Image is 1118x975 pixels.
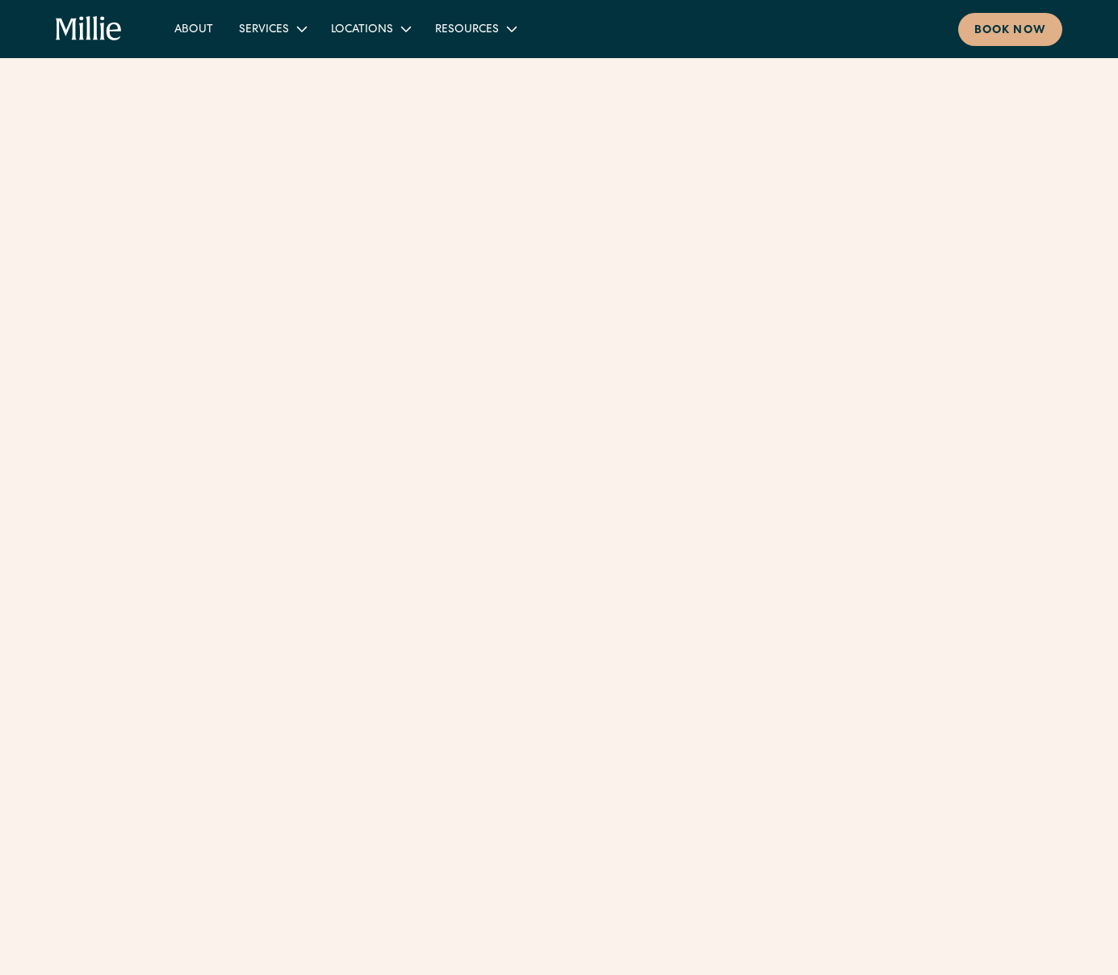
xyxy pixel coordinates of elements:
[226,15,318,42] div: Services
[331,22,393,39] div: Locations
[161,15,226,42] a: About
[318,15,422,42] div: Locations
[56,16,122,42] a: home
[422,15,528,42] div: Resources
[435,22,499,39] div: Resources
[958,13,1062,46] a: Book now
[239,22,289,39] div: Services
[974,23,1046,40] div: Book now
